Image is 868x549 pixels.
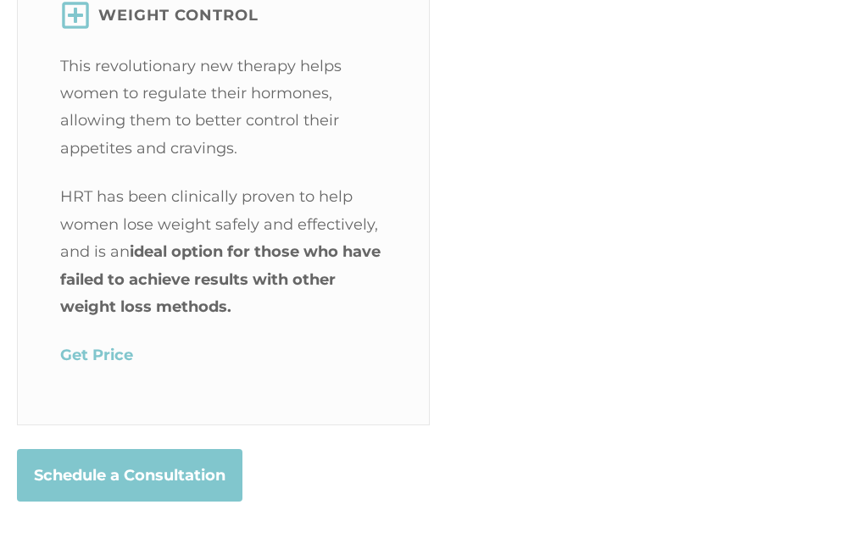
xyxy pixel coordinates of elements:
[34,463,225,490] strong: Schedule a Consultation
[98,3,259,30] span: Weight Control
[60,243,381,317] strong: ideal option for those who have failed to achieve results with other weight loss methods.
[60,184,387,321] p: HRT has been clinically proven to help women lose weight safely and effectively, and is an
[60,53,387,164] p: This revolutionary new therapy helps women to regulate their hormones, allowing them to better co...
[17,450,242,502] a: Schedule a Consultation
[60,347,133,365] a: Get Price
